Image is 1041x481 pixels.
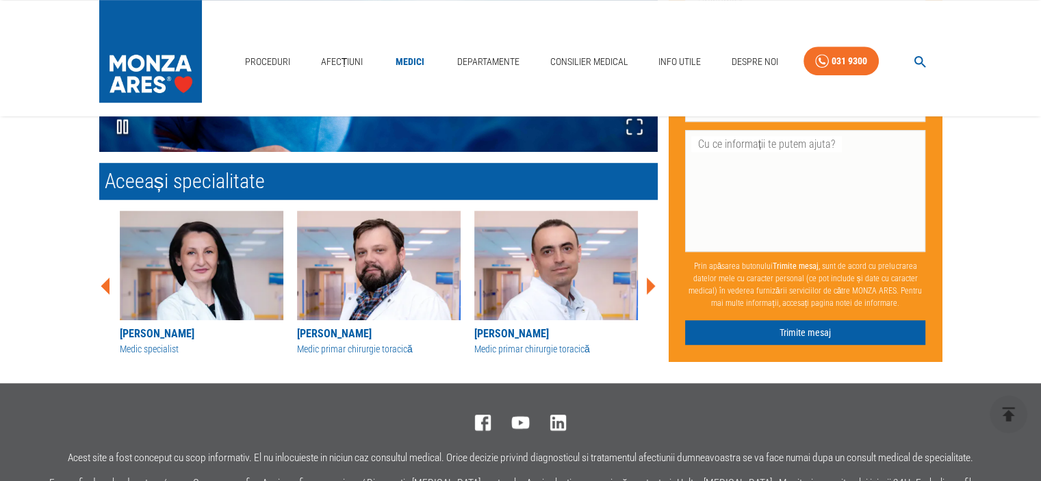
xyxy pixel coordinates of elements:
[297,211,461,356] a: [PERSON_NAME]Medic primar chirurgie toracică
[474,211,638,356] a: [PERSON_NAME]Medic primar chirurgie toracică
[773,261,819,270] b: Trimite mesaj
[685,320,926,345] button: Trimite mesaj
[120,342,283,356] div: Medic specialist
[316,48,369,76] a: Afecțiuni
[474,326,638,342] div: [PERSON_NAME]
[611,103,658,152] button: Open Fullscreen
[99,163,658,200] h2: Aceeași specialitate
[653,48,706,76] a: Info Utile
[120,326,283,342] div: [PERSON_NAME]
[544,48,633,76] a: Consilier Medical
[120,211,283,356] a: [PERSON_NAME]Medic specialist
[99,103,146,152] button: Play or Pause Slideshow
[804,47,879,76] a: 031 9300
[832,53,867,70] div: 031 9300
[474,342,638,356] div: Medic primar chirurgie toracică
[452,48,525,76] a: Departamente
[68,452,973,464] p: Acest site a fost conceput cu scop informativ. El nu inlocuieste in niciun caz consultul medical....
[240,48,296,76] a: Proceduri
[297,326,461,342] div: [PERSON_NAME]
[726,48,784,76] a: Despre Noi
[388,48,432,76] a: Medici
[685,254,926,314] p: Prin apăsarea butonului , sunt de acord cu prelucrarea datelor mele cu caracter personal (ce pot ...
[990,395,1027,433] button: delete
[297,342,461,356] div: Medic primar chirurgie toracică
